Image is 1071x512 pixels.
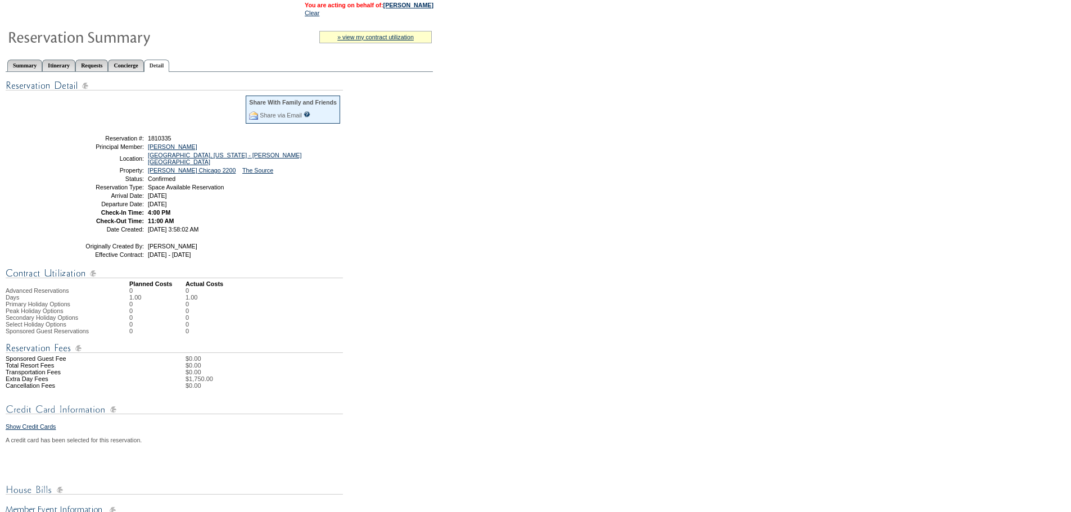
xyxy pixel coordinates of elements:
img: House Bills [6,483,343,497]
a: [GEOGRAPHIC_DATA], [US_STATE] - [PERSON_NAME][GEOGRAPHIC_DATA] [148,152,301,165]
a: The Source [242,167,273,174]
strong: Check-In Time: [101,209,144,216]
td: Extra Day Fees [6,375,129,382]
td: $1,750.00 [186,375,433,382]
td: 0 [129,301,186,307]
td: Status: [64,175,144,182]
a: Clear [305,10,319,16]
td: Planned Costs [129,280,186,287]
td: Property: [64,167,144,174]
td: 0 [129,314,186,321]
span: Confirmed [148,175,175,182]
td: Departure Date: [64,201,144,207]
a: [PERSON_NAME] [148,143,197,150]
span: [DATE] 3:58:02 AM [148,226,198,233]
a: Share via Email [260,112,302,119]
a: » view my contract utilization [337,34,414,40]
img: Reservaton Summary [7,25,232,48]
img: Reservation Fees [6,341,343,355]
a: Detail [144,60,170,72]
td: Location: [64,152,144,165]
td: $0.00 [186,362,433,369]
td: 0 [186,314,197,321]
td: Reservation Type: [64,184,144,191]
a: Itinerary [42,60,75,71]
span: 11:00 AM [148,218,174,224]
span: Advanced Reservations [6,287,69,294]
img: Credit Card Information [6,402,343,416]
td: Date Created: [64,226,144,233]
a: Summary [7,60,42,71]
td: Originally Created By: [64,243,144,250]
td: 0 [129,321,186,328]
td: Arrival Date: [64,192,144,199]
td: 0 [129,307,186,314]
td: Reservation #: [64,135,144,142]
td: Principal Member: [64,143,144,150]
span: Primary Holiday Options [6,301,70,307]
span: Space Available Reservation [148,184,224,191]
a: Requests [75,60,108,71]
span: You are acting on behalf of: [305,2,433,8]
strong: Check-Out Time: [96,218,144,224]
span: Select Holiday Options [6,321,66,328]
td: Actual Costs [186,280,433,287]
a: [PERSON_NAME] Chicago 2200 [148,167,236,174]
input: What is this? [304,111,310,117]
td: Sponsored Guest Fee [6,355,129,362]
td: Effective Contract: [64,251,144,258]
span: Days [6,294,19,301]
td: 1.00 [129,294,186,301]
td: Transportation Fees [6,369,129,375]
td: 0 [129,287,186,294]
img: Contract Utilization [6,266,343,280]
td: 0 [186,307,197,314]
span: [DATE] [148,192,167,199]
td: 0 [186,328,197,334]
span: Secondary Holiday Options [6,314,78,321]
span: 1810335 [148,135,171,142]
td: $0.00 [186,382,433,389]
div: Share With Family and Friends [249,99,337,106]
span: Peak Holiday Options [6,307,63,314]
img: Reservation Detail [6,79,343,93]
span: 4:00 PM [148,209,170,216]
td: $0.00 [186,355,433,362]
td: Cancellation Fees [6,382,129,389]
td: 1.00 [186,294,197,301]
td: 0 [186,321,197,328]
span: [DATE] - [DATE] [148,251,191,258]
span: Sponsored Guest Reservations [6,328,89,334]
td: 0 [186,301,197,307]
td: 0 [186,287,197,294]
a: Concierge [108,60,143,71]
td: 0 [129,328,186,334]
td: Total Resort Fees [6,362,129,369]
td: $0.00 [186,369,433,375]
span: [PERSON_NAME] [148,243,197,250]
a: [PERSON_NAME] [383,2,433,8]
span: [DATE] [148,201,167,207]
a: Show Credit Cards [6,423,56,430]
div: A credit card has been selected for this reservation. [6,437,433,443]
